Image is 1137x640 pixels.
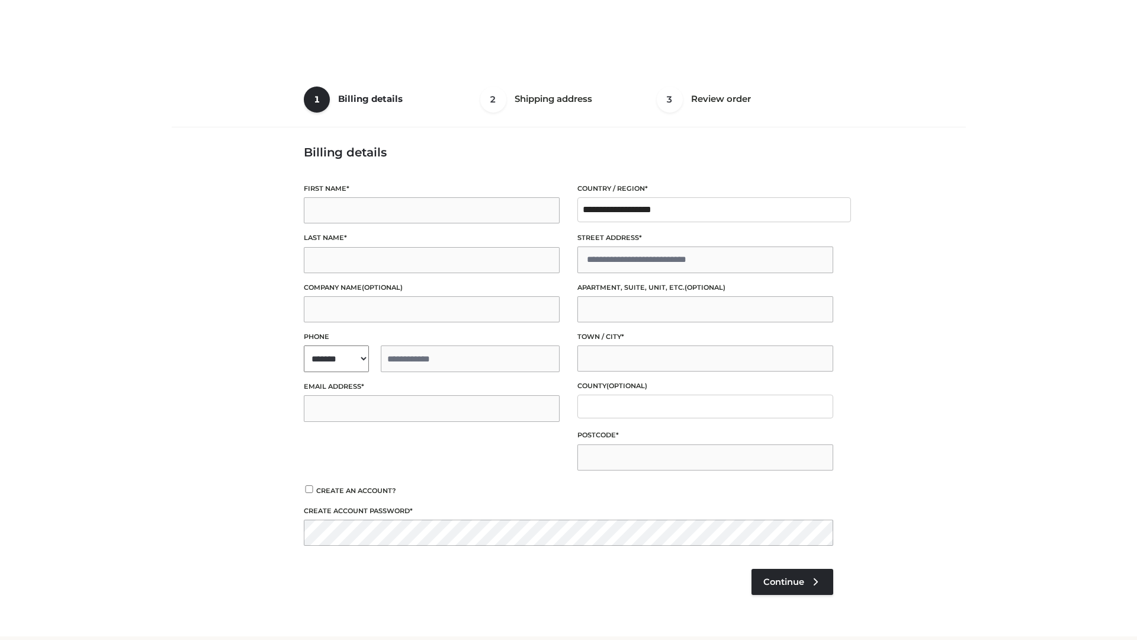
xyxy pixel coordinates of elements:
label: Apartment, suite, unit, etc. [577,282,833,293]
h3: Billing details [304,145,833,159]
span: 3 [657,87,683,113]
label: Street address [577,232,833,244]
span: (optional) [606,382,647,390]
label: Phone [304,331,560,343]
span: (optional) [685,283,725,292]
label: Company name [304,282,560,293]
input: Create an account? [304,485,314,493]
label: First name [304,183,560,194]
label: Email address [304,381,560,392]
label: Create account password [304,505,833,517]
span: (optional) [362,283,403,292]
label: Country / Region [577,183,833,194]
span: Shipping address [515,93,592,104]
span: Continue [763,577,804,587]
label: Postcode [577,430,833,441]
label: Last name [304,232,560,244]
span: Create an account? [316,487,396,495]
span: Billing details [338,93,403,104]
span: Review order [691,93,751,104]
label: Town / City [577,331,833,343]
span: 1 [304,87,330,113]
label: County [577,380,833,392]
a: Continue [751,569,833,595]
span: 2 [480,87,506,113]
